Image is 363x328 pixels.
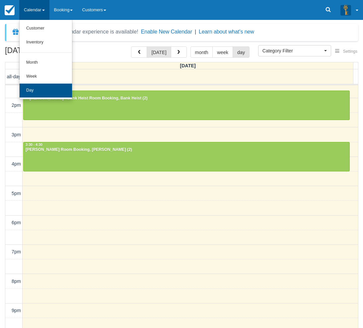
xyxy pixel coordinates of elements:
div: [PERSON_NAME] - Bank Heist Room Booking, Bank Heist (2) [25,96,348,101]
span: Settings [343,49,357,54]
button: Category Filter [258,45,331,56]
span: Category Filter [262,47,323,54]
span: 2pm [12,102,21,108]
span: [DATE] [180,63,196,68]
span: 3pm [12,132,21,137]
button: week [212,46,233,58]
span: 6pm [12,220,21,225]
img: A3 [340,5,351,15]
span: 4pm [12,161,21,166]
ul: Calendar [19,20,72,99]
a: Day [20,84,72,98]
h2: [DATE] [5,46,89,59]
a: Inventory [20,35,72,49]
button: [DATE] [147,46,171,58]
div: A new Booking Calendar experience is available! [22,28,138,36]
a: Month [20,56,72,70]
button: Enable New Calendar [141,29,192,35]
a: 1:45 - 2:45[PERSON_NAME] - Bank Heist Room Booking, Bank Heist (2) [23,91,350,120]
div: [PERSON_NAME] Room Booking, [PERSON_NAME] (2) [25,147,348,153]
button: Settings [331,47,361,56]
span: all-day [7,74,21,79]
span: 3:30 - 4:30 [26,143,42,147]
a: 3:30 - 4:30[PERSON_NAME] Room Booking, [PERSON_NAME] (2) [23,142,350,171]
a: Week [20,70,72,84]
button: month [190,46,213,58]
a: Customer [20,22,72,35]
span: 8pm [12,279,21,284]
a: Learn about what's new [199,29,254,34]
img: checkfront-main-nav-mini-logo.png [5,5,15,15]
span: | [195,29,196,34]
span: 5pm [12,191,21,196]
span: 7pm [12,249,21,254]
button: day [233,46,250,58]
span: 9pm [12,308,21,313]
